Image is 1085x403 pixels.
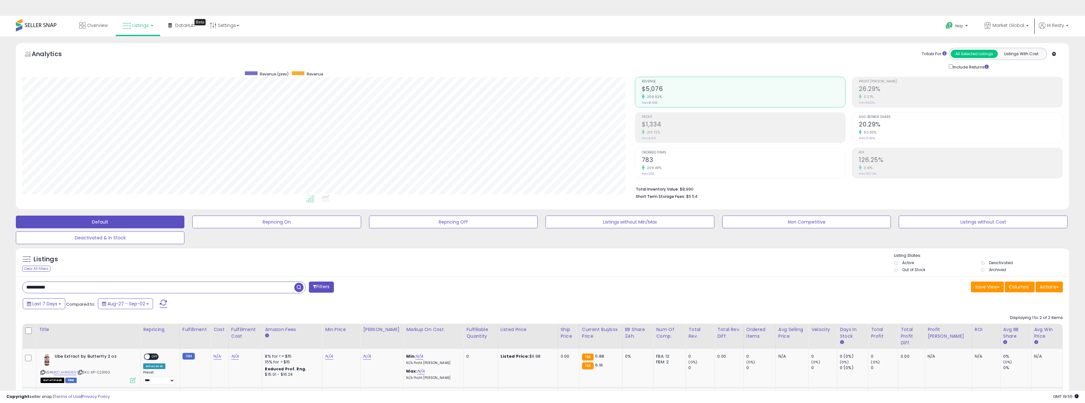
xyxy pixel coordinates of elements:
[859,151,1063,154] span: ROI
[941,17,974,36] a: Help
[717,326,741,340] div: Total Rev. Diff.
[746,365,775,371] div: 0
[6,393,29,400] strong: Copyright
[871,326,895,340] div: Total Profit
[34,255,58,264] h5: Listings
[1009,284,1029,290] span: Columns
[859,115,1063,119] span: Avg. Buybox Share
[636,185,1058,192] li: $8,990
[107,301,145,307] span: Aug-27 - Sep-02
[1036,282,1063,292] button: Actions
[265,359,317,365] div: 15% for > $15
[642,156,846,165] h2: 783
[1034,326,1060,340] div: Avg Win Price
[260,71,289,77] span: Revenue (prev)
[975,354,996,359] div: N/A
[192,216,361,228] button: Repricing On
[656,359,681,365] div: FBM: 2
[722,216,891,228] button: Non Competitive
[150,354,160,360] span: OFF
[214,353,221,360] a: N/A
[1034,354,1058,359] div: N/A
[501,326,555,333] div: Listed Price
[265,366,306,372] b: Reduced Prof. Rng.
[1047,22,1064,29] span: Hi Resty
[265,372,317,377] div: $15.01 - $16.24
[98,298,153,309] button: Aug-27 - Sep-02
[182,353,195,360] small: FBM
[582,362,594,369] small: FBA
[561,354,574,359] div: 0.00
[55,354,132,361] b: Ube Extract by Butterfly 2 oz
[143,363,165,369] div: Amazon AI
[6,394,110,400] div: seller snap | |
[406,353,416,359] b: Min:
[118,16,158,35] a: Listings
[688,360,697,365] small: (0%)
[466,354,493,359] div: 0
[22,266,50,272] div: Clear All Filters
[871,360,880,365] small: (0%)
[65,378,77,383] span: FBM
[901,354,920,359] div: 0.00
[41,378,64,383] span: All listings that are currently out of stock and unavailable for purchase on Amazon
[945,22,953,29] i: Get Help
[501,354,553,359] div: $6.98
[66,301,95,307] span: Compared to:
[625,354,649,359] div: 0%
[143,326,177,333] div: Repricing
[582,326,620,340] div: Current Buybox Price
[77,370,110,375] span: | SKU: KP-C23160
[840,354,868,359] div: 0 (0%)
[636,194,685,199] b: Short Term Storage Fees:
[656,326,683,340] div: Num of Comp.
[175,22,195,29] span: DataHub
[363,326,401,333] div: [PERSON_NAME]
[862,130,876,135] small: 50.30%
[642,172,654,176] small: Prev: 253
[859,172,876,176] small: Prev: 125.74%
[840,360,849,365] small: (0%)
[625,326,651,340] div: BB Share 24h.
[862,166,873,170] small: 0.41%
[899,216,1067,228] button: Listings without Cost
[980,16,1033,36] a: Market Global
[656,354,681,359] div: FBA: 12
[688,354,714,359] div: 0
[325,353,333,360] a: N/A
[214,326,226,333] div: Cost
[23,298,65,309] button: Last 7 Days
[182,326,208,333] div: Fulfillment
[989,267,1006,272] label: Archived
[642,136,656,140] small: Prev: $429
[989,260,1013,265] label: Deactivated
[41,354,53,366] img: 315lSCcEeNL._SL40_.jpg
[859,85,1063,94] h2: 26.29%
[902,260,914,265] label: Active
[416,353,423,360] a: N/A
[645,166,662,170] small: 209.49%
[971,282,1004,292] button: Save View
[642,80,846,83] span: Revenue
[307,71,323,77] span: Revenue
[951,50,998,58] button: All Selected Listings
[501,353,529,359] b: Listed Price:
[811,360,820,365] small: (0%)
[636,186,679,192] b: Total Inventory Value:
[717,354,739,359] div: 0.00
[859,80,1063,83] span: Profit [PERSON_NAME]
[39,326,138,333] div: Title
[406,376,459,380] p: N/A Profit [PERSON_NAME]
[778,326,806,340] div: Avg Selling Price
[645,130,660,135] small: 210.72%
[840,326,865,340] div: Days In Stock
[871,365,898,371] div: 0
[998,50,1045,58] button: Listings With Cost
[901,326,922,346] div: Total Profit Diff.
[1003,326,1029,340] div: Avg BB Share
[922,51,947,57] div: Totals For
[642,151,846,154] span: Ordered Items
[54,370,76,375] a: B07JH4NG6R
[688,365,714,371] div: 0
[1003,340,1007,345] small: Avg BB Share.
